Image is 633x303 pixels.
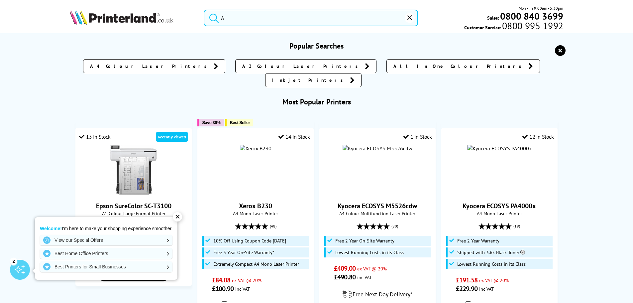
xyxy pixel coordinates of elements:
[393,63,525,70] span: All In One Colour Printers
[225,119,254,126] button: Best Seller
[213,261,299,267] span: Extremely Compact A4 Mono Laser Printer
[197,119,224,126] button: Save 36%
[487,15,499,21] span: Sales:
[70,41,564,51] h3: Popular Searches
[499,13,563,19] a: 0800 840 3699
[230,120,250,125] span: Best Seller
[40,226,172,231] p: I'm here to make your shopping experience smoother.
[235,59,376,73] a: A3 Colour Laser Printers
[213,238,286,243] span: 10% Off Using Coupon Code [DATE]
[272,77,347,83] span: Inkjet Printers
[173,212,182,222] div: ✕
[40,248,172,259] a: Best Home Office Printers
[213,250,274,255] span: Free 3 Year On-Site Warranty*
[522,133,554,140] div: 12 In Stock
[40,226,62,231] strong: Welcome!
[456,276,477,284] span: £191.58
[464,23,563,31] span: Customer Service:
[40,235,172,245] a: View our Special Offers
[391,220,398,232] span: (80)
[202,120,220,125] span: Save 36%
[338,202,417,210] a: Kyocera ECOSYS M5526cdw
[500,10,563,22] b: 0800 840 3699
[70,10,196,26] a: Printerland Logo
[204,10,418,26] input: Search product or brand
[109,190,158,196] a: Epson SureColor SC-T3100
[40,261,172,272] a: Best Printers for Small Businesses
[109,145,158,195] img: Epson SureColor SC-T3100
[479,277,509,283] span: ex VAT @ 20%
[201,210,310,217] span: A4 Mono Laser Printer
[239,202,272,210] a: Xerox B230
[386,59,540,73] a: All In One Colour Printers
[467,145,532,152] img: Kyocera ECOSYS PA4000x
[270,220,276,232] span: (48)
[10,257,17,265] div: 2
[323,210,432,217] span: A4 Colour Multifunction Laser Printer
[265,73,362,87] a: Inkjet Printers
[456,284,477,293] span: £229.90
[463,202,536,210] a: Kyocera ECOSYS PA4000x
[79,133,110,140] div: 15 In Stock
[501,23,563,29] span: 0800 995 1992
[79,210,188,217] span: A1 Colour Large Format Printer
[232,277,262,283] span: ex VAT @ 20%
[357,265,387,272] span: ex VAT @ 20%
[235,286,250,292] span: inc VAT
[83,59,225,73] a: A4 Colour Laser Printers
[479,286,494,292] span: inc VAT
[334,264,356,273] span: £409.00
[212,284,234,293] span: £100.90
[403,133,432,140] div: 1 In Stock
[457,250,525,255] span: Shipped with 3.6k Black Toner
[457,261,526,267] span: Lowest Running Costs in its Class
[240,145,271,152] img: Xerox B230
[519,5,563,11] span: Mon - Fri 9:00am - 5:30pm
[278,133,310,140] div: 14 In Stock
[212,276,230,284] span: £84.08
[343,145,412,152] img: Kyocera ECOSYS M5526cdw
[156,132,188,142] div: Recently viewed
[457,238,499,243] span: Free 2 Year Warranty
[242,63,362,70] span: A3 Colour Laser Printers
[513,220,520,232] span: (19)
[357,274,372,280] span: inc VAT
[335,250,404,255] span: Lowest Running Costs in its Class
[70,97,564,106] h3: Most Popular Printers
[334,273,356,281] span: £490.80
[70,10,173,25] img: Printerland Logo
[96,202,171,210] a: Epson SureColor SC-T3100
[445,210,554,217] span: A4 Mono Laser Printer
[335,238,394,243] span: Free 2 Year On-Site Warranty
[90,63,210,70] span: A4 Colour Laser Printers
